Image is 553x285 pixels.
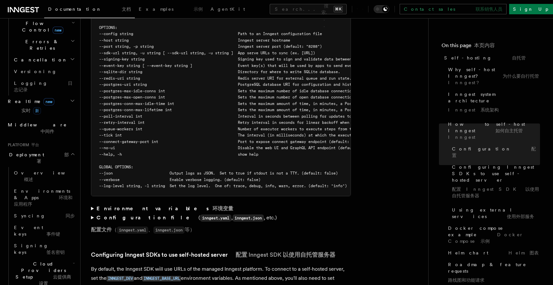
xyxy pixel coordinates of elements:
a: Environments & Apps 环境和应用程序 [11,185,76,210]
span: --signing-key string Signing key used to sign and validate data between the server and apps. [99,57,399,61]
font: 使用外部服务 [507,214,534,219]
span: Versioning [14,69,57,74]
span: --host string Inngest server hostname [99,38,290,43]
span: --poll-interval int Interval in seconds between polling for updates to apps (default: 0) [99,114,392,119]
a: Helm chart Helm 图表 [445,247,540,259]
span: --config string Path to an Inngest configuration file [99,32,322,36]
span: Platform [5,142,39,148]
span: --sdk-url string, -u string [ --sdk-url string, -u string ] App serve URLs to sync (ex. [URL]) [99,51,315,55]
font: 配置 Inngest SDK 以使用自托管服务器 [236,251,335,258]
font: Helm 图表 [508,250,539,255]
span: new [53,27,63,34]
span: Errors & Retries [11,38,71,51]
a: AgentKit [207,2,249,18]
button: Errors & Retries [11,36,76,54]
a: Logging 日志记录 [11,77,76,96]
font: 事件键 [46,231,60,237]
span: Signing keys [14,243,65,255]
span: --no-ui Disable the web UI and GraphQL API endpoint (default: false) [99,146,374,150]
span: Middleware [5,122,77,135]
strong: Environment variables [96,205,233,212]
span: Using external services [452,207,540,220]
kbd: ⌘K [334,6,343,12]
summary: Environment variables 环境变量 [91,204,351,213]
span: 新 [33,107,41,114]
span: new [44,98,54,105]
span: Deployment [5,151,70,164]
font: 同步 [66,213,75,218]
button: Middleware 中间件 [5,119,76,137]
a: Syncing 同步 [11,210,76,222]
span: --help, -h show help [99,152,258,157]
button: Realtimenew实时新 [5,96,76,119]
span: --postgres-conn-max-idle-time int Sets the maximum amount of time, in minutes, a PostgreSQL conne... [99,101,452,106]
a: Contact sales 联系销售人员 [400,4,507,14]
span: Cancellation [11,57,68,63]
code: INNGEST_BASE_URL [142,276,181,281]
a: INNGEST_BASE_URL [142,275,181,281]
span: Examples [139,6,203,12]
font: 自托管 [512,55,526,60]
span: Environments & Apps [14,188,72,207]
span: AgentKit [211,6,245,12]
font: Inngest 系统架构 [448,107,499,112]
font: 概述 [24,177,33,182]
a: Examples 示例 [135,2,207,18]
span: --event-key string [ --event-key string ] Event key(s) that will be used by apps to send events t... [99,63,392,68]
h4: On this page [442,42,540,52]
a: Configuration 配置 [449,143,540,161]
a: Configuring Inngest SDKs to use self-hosted server 配置 Inngest SDK 以使用自托管服务器 [91,250,335,259]
code: inngest.json [233,214,264,222]
a: Using external services 使用外部服务 [449,204,540,222]
a: Self-hosting 自托管 [442,52,540,64]
code: inngest.yaml [117,227,148,234]
a: Documentation 文档 [44,2,135,18]
span: --postgres-uri string PostgreSQL database URI for configuration and history persistence. Defaults... [99,82,454,87]
font: 配置 Inngest SDK 以使用自托管服务器 [452,187,539,198]
a: Docker compose example Docker Compose 示例 [445,222,540,247]
span: Documentation [48,6,131,12]
summary: Configuration file(inngest.yaml,inngest.json, etc.)配置文件（inngest.yaml、inngest.json等） [91,213,351,237]
span: --redis-uri string Redis server URI for external queue and run state. Defaults to self-contained,... [99,76,540,81]
a: Versioning [11,66,76,77]
span: --verbose Enable verbose logging. (default: false) [99,177,261,182]
span: --retry-interval int Retry interval in seconds for linear backoff when retrying functions - must ... [99,120,470,125]
span: --connect-gateway-port int Port to expose connect gateway endpoint (default: 8289) [99,139,363,144]
span: Why self-host Inngest? [448,66,540,86]
button: Flow Controlnew [11,18,76,36]
span: Helm chart [448,250,539,256]
span: --log-level string, -l string Set the log level. One of: trace, debug, info, warn, error. (defaul... [99,184,347,188]
font: 本页内容 [474,42,495,48]
a: Configuring Inngest SDKs to use self-hosted server配置 Inngest SDK 以使用自托管服务器 [449,161,540,204]
font: 实时 [21,108,41,113]
span: --queue-workers int Number of executor workers to execute steps from the queue (default: 100) [99,127,404,131]
a: Signing keys 签名密钥 [11,240,76,258]
span: --postgres-max-open-conns int Sets the maximum number of open database connections allowed in the... [99,95,488,99]
span: --sqlite-dir string Directory for where to write SQLite database. [99,70,340,74]
span: Realtime [5,98,54,116]
code: INNGEST_DEV [107,276,134,281]
button: Cancellation [11,54,76,66]
span: Overview [14,170,91,182]
a: Overview 概述 [11,167,76,185]
font: 联系销售人员 [476,6,502,12]
span: Self-hosting [444,55,526,61]
span: Configuring Inngest SDKs to use self-hosted server [452,164,540,201]
font: 部署 [37,152,69,164]
font: 中间件 [41,129,54,134]
a: Inngest system architectureInngest 系统架构 [445,88,540,118]
span: GLOBAL OPTIONS: [99,165,133,169]
font: 示例 [194,6,203,12]
button: Search... 搜索...⌘K [270,4,347,14]
font: 搜索... [321,3,331,28]
font: 路线图和功能请求 [448,278,484,283]
button: Deployment 部署 [5,149,76,167]
font: （ 、 等） [91,227,195,233]
span: OPTIONS: [99,25,117,30]
a: INNGEST_DEV [107,275,134,281]
code: inngest.json [153,227,185,234]
font: 文档 [122,6,131,12]
a: Event keys 事件键 [11,222,76,240]
strong: Configuration file [96,214,199,221]
a: Why self-host Inngest? 为什么要自行托管 Inngest？ [445,64,540,88]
